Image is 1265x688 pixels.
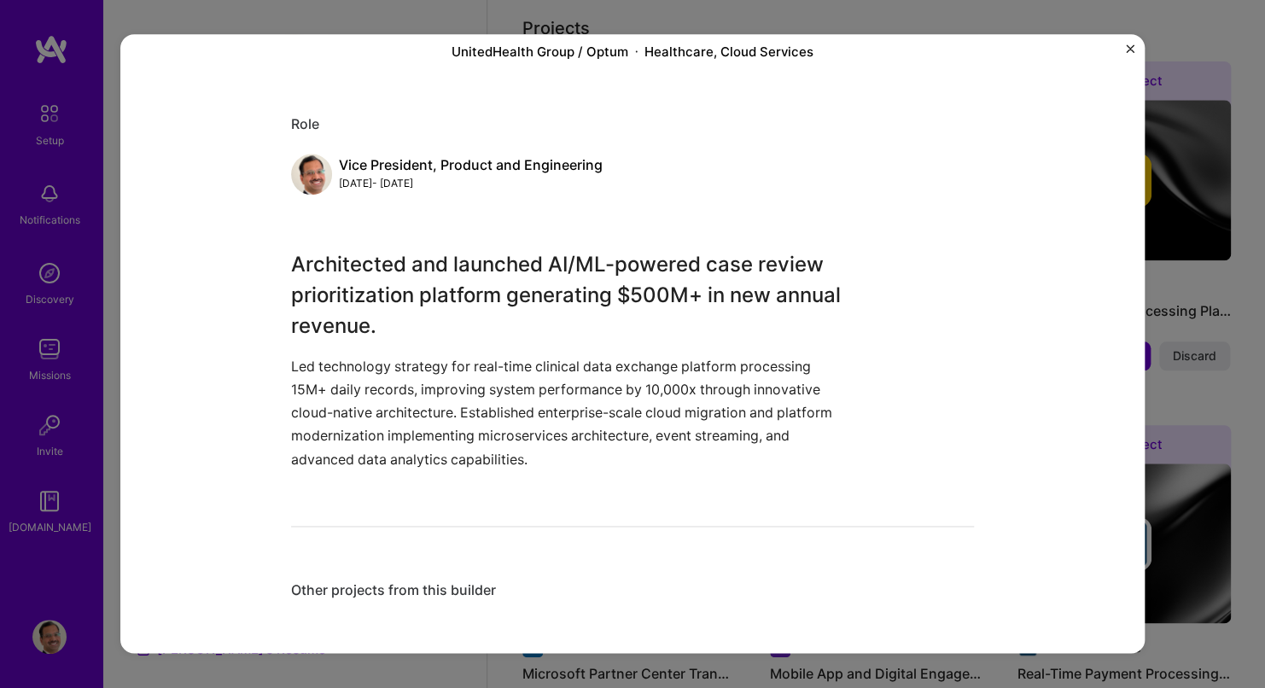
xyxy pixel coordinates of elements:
img: Dot [635,43,638,61]
div: Healthcare, Cloud Services [644,43,813,61]
div: UnitedHealth Group / Optum [452,43,628,61]
div: Other projects from this builder [291,581,974,599]
h3: AI/ML-Powered Case Review Platform [291,11,974,36]
h3: Architected and launched AI/ML-powered case review prioritization platform generating $500M+ in n... [291,249,846,341]
div: [DATE] - [DATE] [339,174,603,192]
p: Led technology strategy for real-time clinical data exchange platform processing 15M+ daily recor... [291,355,846,471]
button: Close [1126,44,1134,62]
div: Vice President, Product and Engineering [339,156,603,174]
div: Role [291,115,974,133]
